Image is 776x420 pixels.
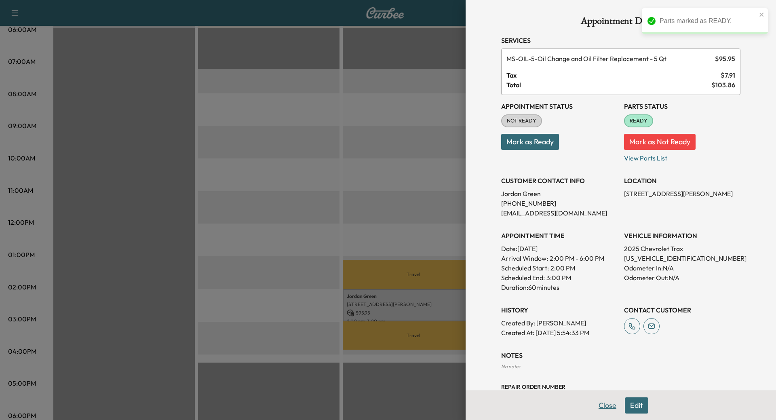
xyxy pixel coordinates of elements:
[625,397,648,414] button: Edit
[759,11,765,18] button: close
[501,383,740,391] h3: Repair Order number
[550,253,604,263] span: 2:00 PM - 6:00 PM
[711,80,735,90] span: $ 103.86
[501,176,618,186] h3: CUSTOMER CONTACT INFO
[715,54,735,63] span: $ 95.95
[624,305,740,315] h3: CONTACT CUSTOMER
[501,318,618,328] p: Created By : [PERSON_NAME]
[593,397,622,414] button: Close
[501,189,618,198] p: Jordan Green
[501,283,618,292] p: Duration: 60 minutes
[624,176,740,186] h3: LOCATION
[625,117,652,125] span: READY
[624,263,740,273] p: Odometer In: N/A
[501,263,549,273] p: Scheduled Start:
[506,54,712,63] span: Oil Change and Oil Filter Replacement - 5 Qt
[501,208,618,218] p: [EMAIL_ADDRESS][DOMAIN_NAME]
[501,305,618,315] h3: History
[501,134,559,150] button: Mark as Ready
[501,350,740,360] h3: NOTES
[624,189,740,198] p: [STREET_ADDRESS][PERSON_NAME]
[624,231,740,241] h3: VEHICLE INFORMATION
[624,273,740,283] p: Odometer Out: N/A
[721,70,735,80] span: $ 7.91
[501,101,618,111] h3: Appointment Status
[546,273,571,283] p: 3:00 PM
[624,244,740,253] p: 2025 Chevrolet Trax
[624,253,740,263] p: [US_VEHICLE_IDENTIFICATION_NUMBER]
[501,16,740,29] h1: Appointment Details
[501,244,618,253] p: Date: [DATE]
[501,231,618,241] h3: APPOINTMENT TIME
[624,101,740,111] h3: Parts Status
[501,328,618,338] p: Created At : [DATE] 5:54:33 PM
[502,117,541,125] span: NOT READY
[501,36,740,45] h3: Services
[624,134,696,150] button: Mark as Not Ready
[506,70,721,80] span: Tax
[501,273,545,283] p: Scheduled End:
[501,198,618,208] p: [PHONE_NUMBER]
[501,253,618,263] p: Arrival Window:
[624,150,740,163] p: View Parts List
[506,80,711,90] span: Total
[660,16,757,26] div: Parts marked as READY.
[501,363,740,370] div: No notes
[550,263,575,273] p: 2:00 PM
